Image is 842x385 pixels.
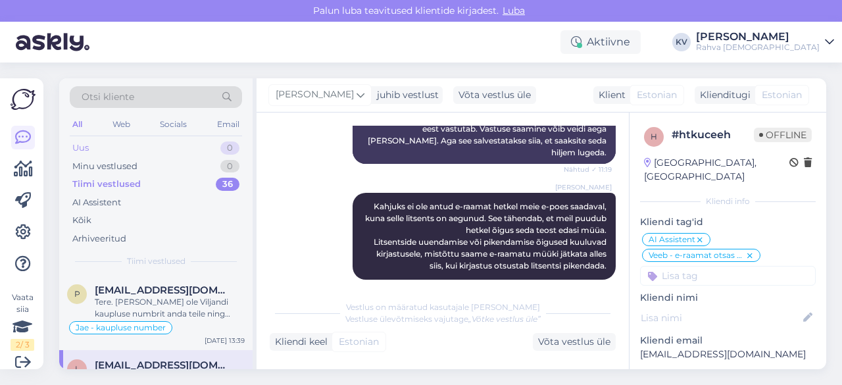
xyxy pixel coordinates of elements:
[82,90,134,104] span: Otsi kliente
[560,30,641,54] div: Aktiivne
[220,160,239,173] div: 0
[637,88,677,102] span: Estonian
[651,132,657,141] span: h
[11,89,36,110] img: Askly Logo
[560,280,612,290] span: Nähtud ✓ 12:04
[72,196,121,209] div: AI Assistent
[640,215,816,229] p: Kliendi tag'id
[353,106,616,164] div: Tere, ma suunan selle küsimuse kolleegile, kes selle teema eest vastutab. Vastuse saamine võib ve...
[562,165,612,174] span: Nähtud ✓ 11:19
[372,88,439,102] div: juhib vestlust
[276,88,354,102] span: [PERSON_NAME]
[641,311,801,325] input: Lisa nimi
[346,302,540,312] span: Vestlus on määratud kasutajale [PERSON_NAME]
[499,5,529,16] span: Luba
[696,42,820,53] div: Rahva [DEMOGRAPHIC_DATA]
[640,347,816,361] p: [EMAIL_ADDRESS][DOMAIN_NAME]
[696,32,820,42] div: [PERSON_NAME]
[72,232,126,245] div: Arhiveeritud
[468,314,541,324] i: „Võtke vestlus üle”
[672,127,754,143] div: # htkuceeh
[640,367,816,380] p: Kliendi telefon
[339,335,379,349] span: Estonian
[555,182,612,192] span: [PERSON_NAME]
[72,160,137,173] div: Minu vestlused
[70,116,85,133] div: All
[72,178,141,191] div: Tiimi vestlused
[110,116,133,133] div: Web
[640,195,816,207] div: Kliendi info
[95,284,232,296] span: poolen.kart@gmail.com
[95,359,232,371] span: lohemees@gmail.com
[72,141,89,155] div: Uus
[640,291,816,305] p: Kliendi nimi
[453,86,536,104] div: Võta vestlus üle
[127,255,186,267] span: Tiimi vestlused
[157,116,189,133] div: Socials
[11,339,34,351] div: 2 / 3
[74,289,80,299] span: p
[72,214,91,227] div: Kõik
[672,33,691,51] div: KV
[762,88,802,102] span: Estonian
[640,334,816,347] p: Kliendi email
[754,128,812,142] span: Offline
[696,32,834,53] a: [PERSON_NAME]Rahva [DEMOGRAPHIC_DATA]
[205,336,245,346] div: [DATE] 13:39
[76,324,166,332] span: Jae - kaupluse number
[644,156,789,184] div: [GEOGRAPHIC_DATA], [GEOGRAPHIC_DATA]
[695,88,751,102] div: Klienditugi
[649,251,745,259] span: Veeb - e-raamat otsas e-poes
[649,236,695,244] span: AI Assistent
[214,116,242,133] div: Email
[640,266,816,286] input: Lisa tag
[75,364,80,374] span: l
[220,141,239,155] div: 0
[270,335,328,349] div: Kliendi keel
[365,201,608,270] span: Kahjuks ei ole antud e-raamat hetkel meie e-poes saadaval, kuna selle litsents on aegunud. See tä...
[216,178,239,191] div: 36
[533,333,616,351] div: Võta vestlus üle
[593,88,626,102] div: Klient
[345,314,541,324] span: Vestluse ülevõtmiseks vajutage
[95,296,245,320] div: Tere. [PERSON_NAME] ole Viljandi kaupluse numbrit anda teile ning tooteid broneerida meie kauplus...
[11,292,34,351] div: Vaata siia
